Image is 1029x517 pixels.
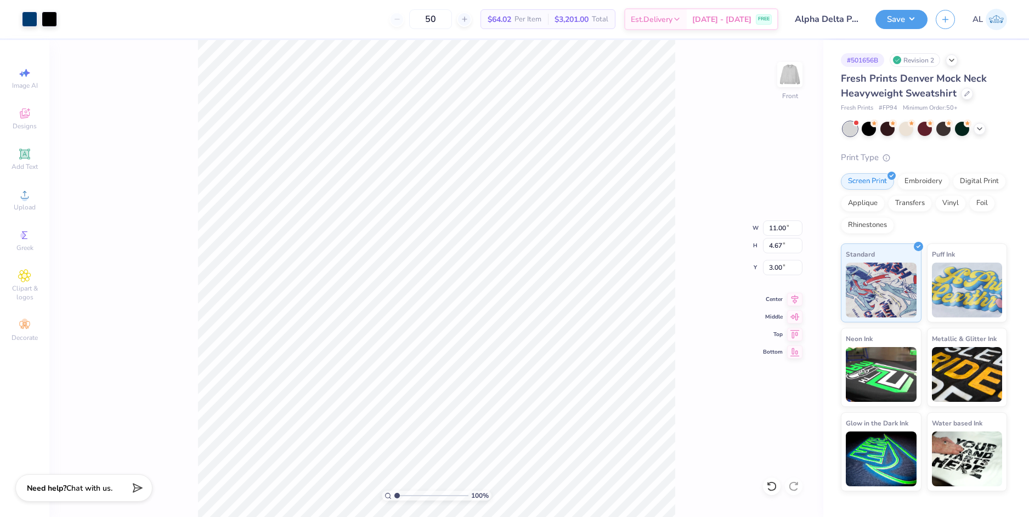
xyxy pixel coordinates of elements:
[932,417,982,429] span: Water based Ink
[409,9,452,29] input: – –
[841,173,894,190] div: Screen Print
[631,14,672,25] span: Est. Delivery
[5,284,44,302] span: Clipart & logos
[897,173,949,190] div: Embroidery
[758,15,770,23] span: FREE
[763,348,783,356] span: Bottom
[935,195,966,212] div: Vinyl
[13,122,37,130] span: Designs
[12,333,38,342] span: Decorate
[932,431,1003,486] img: Water based Ink
[555,14,589,25] span: $3,201.00
[471,491,489,501] span: 100 %
[932,248,955,260] span: Puff Ink
[841,72,987,100] span: Fresh Prints Denver Mock Neck Heavyweight Sweatshirt
[12,81,38,90] span: Image AI
[692,14,751,25] span: [DATE] - [DATE]
[592,14,608,25] span: Total
[514,14,541,25] span: Per Item
[787,8,867,30] input: Untitled Design
[890,53,940,67] div: Revision 2
[932,347,1003,402] img: Metallic & Glitter Ink
[875,10,928,29] button: Save
[846,417,908,429] span: Glow in the Dark Ink
[763,313,783,321] span: Middle
[969,195,995,212] div: Foil
[782,91,798,101] div: Front
[973,13,983,26] span: AL
[763,331,783,338] span: Top
[932,333,997,344] span: Metallic & Glitter Ink
[841,195,885,212] div: Applique
[841,151,1007,164] div: Print Type
[841,53,884,67] div: # 501656B
[846,333,873,344] span: Neon Ink
[763,296,783,303] span: Center
[846,347,917,402] img: Neon Ink
[66,483,112,493] span: Chat with us.
[846,263,917,317] img: Standard
[488,14,511,25] span: $64.02
[841,217,894,234] div: Rhinestones
[16,243,33,252] span: Greek
[973,9,1007,30] a: AL
[953,173,1006,190] div: Digital Print
[841,104,873,113] span: Fresh Prints
[27,483,66,493] strong: Need help?
[888,195,932,212] div: Transfers
[846,431,917,486] img: Glow in the Dark Ink
[903,104,958,113] span: Minimum Order: 50 +
[779,64,801,86] img: Front
[12,162,38,171] span: Add Text
[14,203,36,212] span: Upload
[846,248,875,260] span: Standard
[932,263,1003,317] img: Puff Ink
[879,104,897,113] span: # FP94
[986,9,1007,30] img: Alyzza Lydia Mae Sobrino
